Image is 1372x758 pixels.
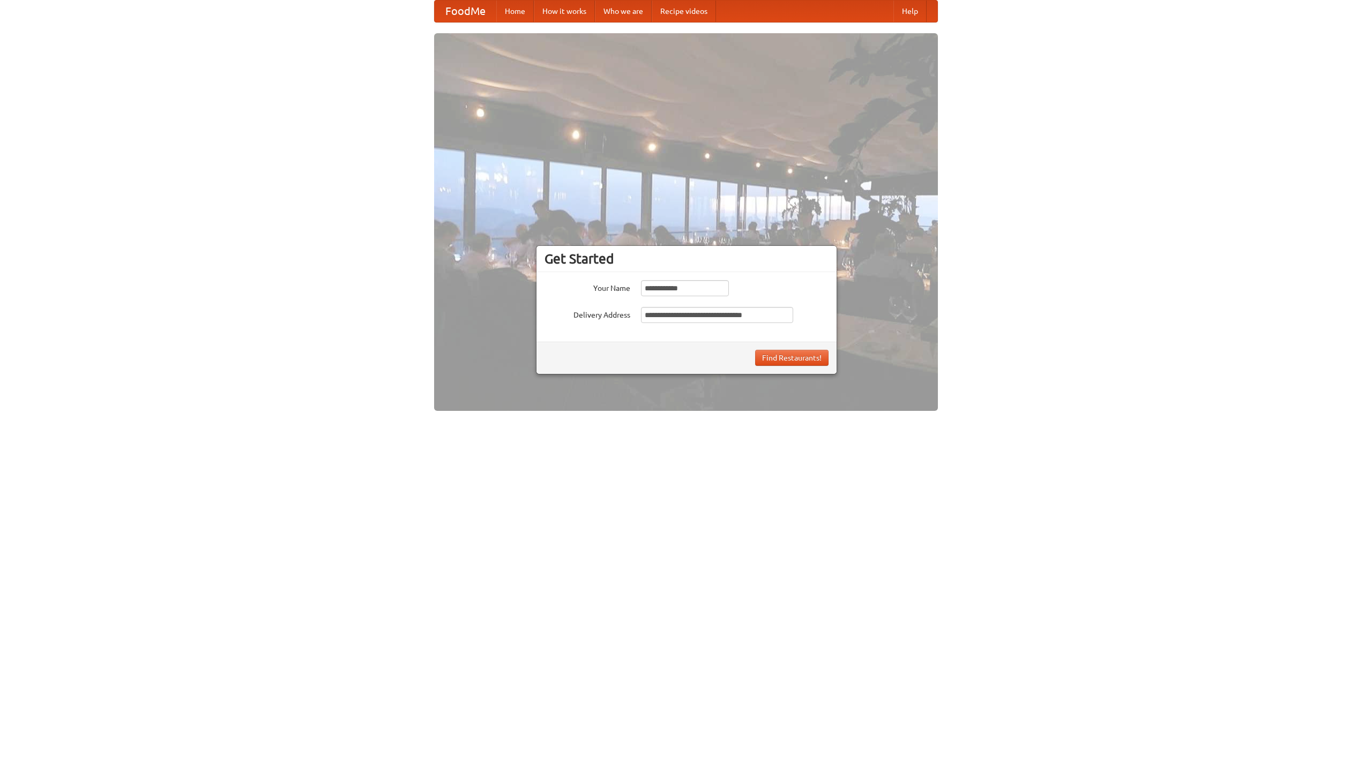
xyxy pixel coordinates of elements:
a: Who we are [595,1,652,22]
a: Recipe videos [652,1,716,22]
a: Home [496,1,534,22]
button: Find Restaurants! [755,350,829,366]
a: How it works [534,1,595,22]
h3: Get Started [545,251,829,267]
label: Delivery Address [545,307,630,320]
a: Help [893,1,927,22]
a: FoodMe [435,1,496,22]
label: Your Name [545,280,630,294]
